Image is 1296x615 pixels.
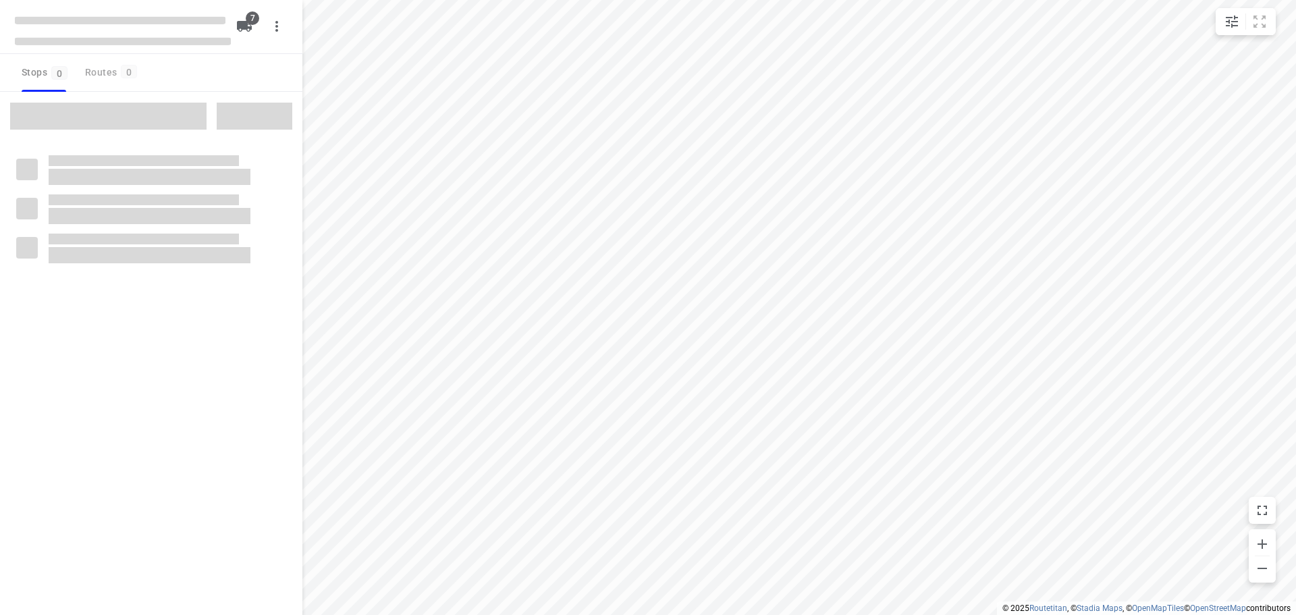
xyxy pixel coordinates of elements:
[1029,604,1067,613] a: Routetitan
[1077,604,1123,613] a: Stadia Maps
[1002,604,1291,613] li: © 2025 , © , © © contributors
[1190,604,1246,613] a: OpenStreetMap
[1218,8,1245,35] button: Map settings
[1132,604,1184,613] a: OpenMapTiles
[1216,8,1276,35] div: small contained button group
